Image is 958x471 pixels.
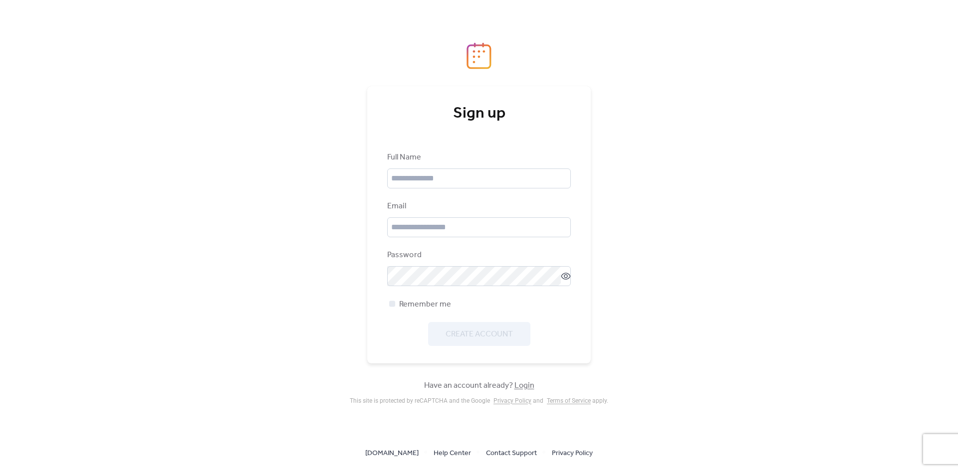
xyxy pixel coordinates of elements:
a: Privacy Policy [552,447,593,459]
span: Remember me [399,299,451,311]
span: Help Center [434,448,471,460]
div: Sign up [387,104,571,124]
div: This site is protected by reCAPTCHA and the Google and apply . [350,397,608,404]
span: Privacy Policy [552,448,593,460]
a: Terms of Service [547,397,591,404]
span: Have an account already? [424,380,534,392]
div: Password [387,249,569,261]
a: Privacy Policy [493,397,531,404]
div: Email [387,200,569,212]
a: Contact Support [486,447,537,459]
div: Full Name [387,152,569,163]
a: Login [514,378,534,393]
a: Help Center [434,447,471,459]
img: logo [467,42,491,69]
span: Contact Support [486,448,537,460]
a: [DOMAIN_NAME] [365,447,419,459]
span: [DOMAIN_NAME] [365,448,419,460]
